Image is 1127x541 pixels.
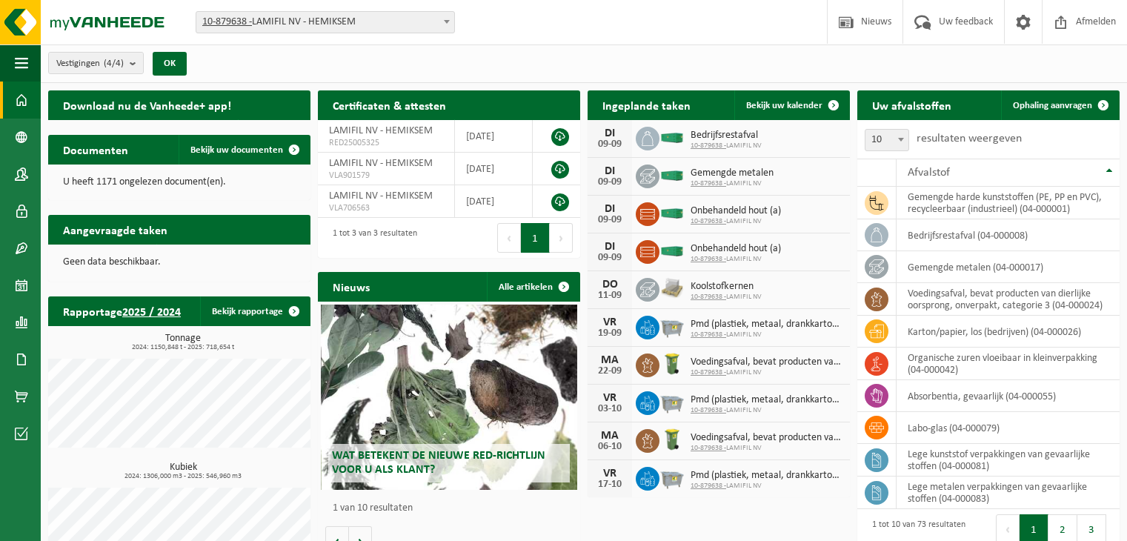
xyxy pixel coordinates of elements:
[329,125,433,136] span: LAMIFIL NV - HEMIKSEM
[691,444,726,452] tcxspan: Call 10-879638 - via 3CX
[691,243,781,255] span: Onbehandeld hout (a)
[595,241,625,253] div: DI
[865,129,909,151] span: 10
[691,368,842,377] span: LAMIFIL NV
[153,52,187,76] button: OK
[595,404,625,414] div: 03-10
[691,293,762,302] span: LAMIFIL NV
[691,444,842,453] span: LAMIFIL NV
[691,142,726,150] tcxspan: Call 10-879638 - via 3CX
[691,394,842,406] span: Pmd (plastiek, metaal, drankkartons) (bedrijven)
[122,307,181,319] tcxspan: Call 2025 / 2024 via 3CX
[659,427,685,452] img: WB-0140-HPE-GN-50
[7,508,247,541] iframe: chat widget
[691,293,726,301] tcxspan: Call 10-879638 - via 3CX
[691,255,781,264] span: LAMIFIL NV
[691,167,774,179] span: Gemengde metalen
[595,366,625,376] div: 22-09
[48,135,143,164] h2: Documenten
[897,477,1120,509] td: lege metalen verpakkingen van gevaarlijke stoffen (04-000083)
[521,223,550,253] button: 1
[595,328,625,339] div: 19-09
[897,316,1120,348] td: karton/papier, los (bedrijven) (04-000026)
[691,482,726,490] tcxspan: Call 10-879638 - via 3CX
[56,333,310,351] h3: Tonnage
[321,305,578,490] a: Wat betekent de nieuwe RED-richtlijn voor u als klant?
[691,205,781,217] span: Onbehandeld hout (a)
[329,137,443,149] span: RED25005325
[659,351,685,376] img: WB-0140-HPE-GN-50
[659,389,685,414] img: WB-2500-GAL-GY-01
[659,276,685,301] img: LP-PA-00000-WDN-11
[202,16,252,27] tcxspan: Call 10-879638 - via 3CX
[908,167,950,179] span: Afvalstof
[190,145,283,155] span: Bekijk uw documenten
[659,244,685,257] img: HK-XC-30-GN-00
[691,179,774,188] span: LAMIFIL NV
[691,432,842,444] span: Voedingsafval, bevat producten van dierlijke oorsprong, onverpakt, categorie 3
[63,177,296,187] p: U heeft 1171 ongelezen document(en).
[588,90,705,119] h2: Ingeplande taken
[691,356,842,368] span: Voedingsafval, bevat producten van dierlijke oorsprong, onverpakt, categorie 3
[595,177,625,187] div: 09-09
[179,135,309,165] a: Bekijk uw documenten
[897,380,1120,412] td: absorbentia, gevaarlijk (04-000055)
[897,251,1120,283] td: gemengde metalen (04-000017)
[691,281,762,293] span: Koolstofkernen
[196,11,455,33] span: 10-879638 - LAMIFIL NV - HEMIKSEM
[332,450,545,476] span: Wat betekent de nieuwe RED-richtlijn voor u als klant?
[897,187,1120,219] td: gemengde harde kunststoffen (PE, PP en PVC), recycleerbaar (industrieel) (04-000001)
[746,101,822,110] span: Bekijk uw kalender
[691,319,842,331] span: Pmd (plastiek, metaal, drankkartons) (bedrijven)
[200,296,309,326] a: Bekijk rapportage
[329,190,433,202] span: LAMIFIL NV - HEMIKSEM
[48,52,144,74] button: Vestigingen(4/4)
[691,142,762,150] span: LAMIFIL NV
[48,90,246,119] h2: Download nu de Vanheede+ app!
[595,354,625,366] div: MA
[595,430,625,442] div: MA
[104,59,124,68] count: (4/4)
[595,291,625,301] div: 11-09
[63,257,296,268] p: Geen data beschikbaar.
[329,202,443,214] span: VLA706563
[691,217,781,226] span: LAMIFIL NV
[691,217,726,225] tcxspan: Call 10-879638 - via 3CX
[595,215,625,225] div: 09-09
[691,482,842,491] span: LAMIFIL NV
[865,130,908,150] span: 10
[56,53,124,75] span: Vestigingen
[691,179,726,187] tcxspan: Call 10-879638 - via 3CX
[691,470,842,482] span: Pmd (plastiek, metaal, drankkartons) (bedrijven)
[659,313,685,339] img: WB-2500-GAL-GY-01
[659,206,685,219] img: HK-XC-30-GN-00
[1013,101,1092,110] span: Ophaling aanvragen
[455,120,533,153] td: [DATE]
[595,468,625,479] div: VR
[48,296,196,325] h2: Rapportage
[595,253,625,263] div: 09-09
[691,406,842,415] span: LAMIFIL NV
[318,272,385,301] h2: Nieuws
[691,130,762,142] span: Bedrijfsrestafval
[56,473,310,480] span: 2024: 1306,000 m3 - 2025: 546,960 m3
[318,90,461,119] h2: Certificaten & attesten
[48,215,182,244] h2: Aangevraagde taken
[595,139,625,150] div: 09-09
[659,168,685,182] img: HK-XC-30-GN-00
[857,90,966,119] h2: Uw afvalstoffen
[455,153,533,185] td: [DATE]
[595,165,625,177] div: DI
[595,392,625,404] div: VR
[455,185,533,218] td: [DATE]
[897,412,1120,444] td: labo-glas (04-000079)
[659,130,685,144] img: HK-XC-30-GN-00
[897,348,1120,380] td: organische zuren vloeibaar in kleinverpakking (04-000042)
[325,222,417,254] div: 1 tot 3 van 3 resultaten
[329,170,443,182] span: VLA901579
[595,442,625,452] div: 06-10
[196,12,454,33] span: 10-879638 - LAMIFIL NV - HEMIKSEM
[691,331,726,339] tcxspan: Call 10-879638 - via 3CX
[691,368,726,376] tcxspan: Call 10-879638 - via 3CX
[497,223,521,253] button: Previous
